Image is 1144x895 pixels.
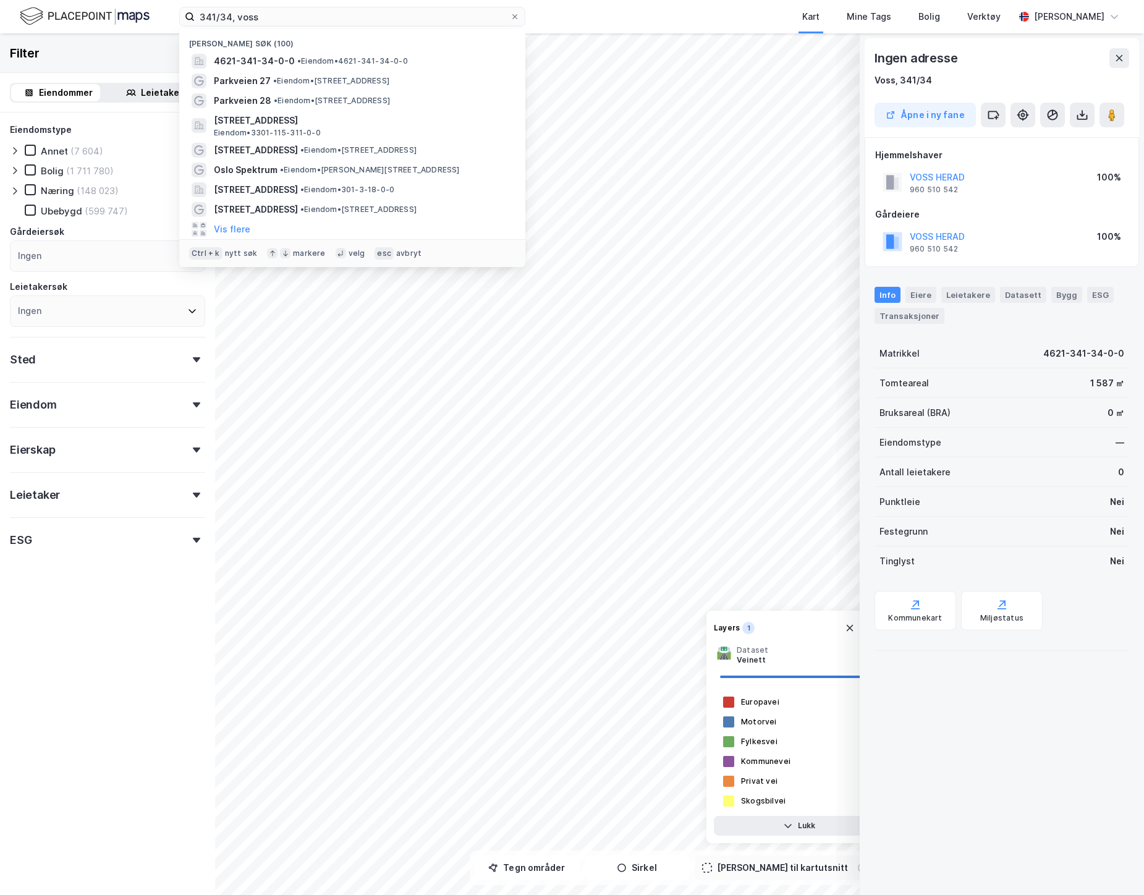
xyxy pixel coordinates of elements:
span: Eiendom • [PERSON_NAME][STREET_ADDRESS] [280,165,460,175]
div: Fylkesvei [741,737,777,747]
div: Bolig [41,165,64,177]
span: • [300,185,304,194]
span: [STREET_ADDRESS] [214,202,298,217]
div: Bolig [918,9,940,24]
button: Åpne i ny fane [875,103,976,127]
div: Kommunevei [741,757,790,766]
div: Veinett [737,655,768,665]
span: [STREET_ADDRESS] [214,182,298,197]
div: 100% [1097,170,1121,185]
div: Eiendom [10,397,57,412]
span: Eiendom • 301-3-18-0-0 [300,185,394,195]
div: Voss, 341/34 [875,73,932,88]
div: 100% [1097,229,1121,244]
div: (599 747) [85,205,128,217]
div: 0 [1118,465,1124,480]
div: Eierskap [10,443,55,457]
button: Vis flere [214,222,250,237]
div: Matrikkel [879,346,920,361]
div: Leietakere [941,287,995,303]
span: • [297,56,301,66]
input: Søk på adresse, matrikkel, gårdeiere, leietakere eller personer [195,7,510,26]
div: Transaksjoner [875,308,944,324]
div: Kart [802,9,820,24]
div: Leietakersøk [10,279,67,294]
span: Parkveien 27 [214,74,271,88]
div: Ubebygd [41,205,82,217]
button: Tegn områder [475,855,580,880]
div: 1 587 ㎡ [1090,376,1124,391]
div: Eiendomstype [10,122,72,137]
div: 0 ㎡ [1108,405,1124,420]
span: • [300,145,304,155]
span: • [274,96,278,105]
div: [PERSON_NAME] [1034,9,1104,24]
span: • [300,205,304,214]
div: 1 [742,622,755,634]
div: Bruksareal (BRA) [879,405,951,420]
div: 960 510 542 [910,244,958,254]
div: markere [293,248,325,258]
div: — [1116,435,1124,450]
div: Datasett [1000,287,1046,303]
div: (1 711 780) [66,165,114,177]
span: Eiendom • 3301-115-311-0-0 [214,128,321,138]
div: avbryt [396,248,422,258]
button: Lukk [714,816,884,836]
div: Privat vei [741,776,777,786]
img: logo.f888ab2527a4732fd821a326f86c7f29.svg [20,6,150,27]
div: velg [349,248,365,258]
button: Sirkel [585,855,690,880]
span: Eiendom • 4621-341-34-0-0 [297,56,408,66]
div: Mine Tags [847,9,891,24]
div: Motorvei [741,717,777,727]
div: Miljøstatus [980,613,1023,623]
div: [PERSON_NAME] søk (100) [179,29,525,51]
div: Ingen [18,248,41,263]
div: Layers [714,623,740,633]
div: (148 023) [77,185,119,197]
div: Gårdeiere [875,207,1129,222]
span: Eiendom • [STREET_ADDRESS] [274,96,390,106]
div: Bygg [1051,287,1082,303]
div: Hjemmelshaver [875,148,1129,163]
div: [PERSON_NAME] til kartutsnitt [717,860,848,875]
div: ESG [1087,287,1114,303]
div: Antall leietakere [879,465,951,480]
div: 960 510 542 [910,185,958,195]
div: Annet [41,145,68,157]
div: Eiendomstype [879,435,941,450]
div: esc [375,247,394,260]
div: Nei [1110,524,1124,539]
div: Verktøy [967,9,1001,24]
span: [STREET_ADDRESS] [214,143,298,158]
div: Europavei [741,697,779,707]
div: Festegrunn [879,524,928,539]
span: • [280,165,284,174]
button: Tøm [837,618,884,638]
div: Leietaker [10,488,60,503]
div: Eiere [905,287,936,303]
div: Skogsbilvei [741,796,786,806]
div: (7 604) [70,145,103,157]
div: Eiendommer [39,85,93,100]
div: Ingen [18,303,41,318]
div: Ctrl + k [189,247,222,260]
div: ESG [10,533,32,548]
div: Nei [1110,554,1124,569]
iframe: Chat Widget [1082,836,1144,895]
span: Eiendom • [STREET_ADDRESS] [300,205,417,214]
div: Tinglyst [879,554,915,569]
span: 4621-341-34-0-0 [214,54,295,69]
div: Gårdeiersøk [10,224,64,239]
div: Kommunekart [888,613,942,623]
div: nytt søk [225,248,258,258]
span: Parkveien 28 [214,93,271,108]
div: Nei [1110,494,1124,509]
div: Leietakere [141,85,189,100]
div: Tomteareal [879,376,929,391]
div: Filter [10,43,40,63]
div: Sted [10,352,36,367]
span: [STREET_ADDRESS] [214,113,511,128]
